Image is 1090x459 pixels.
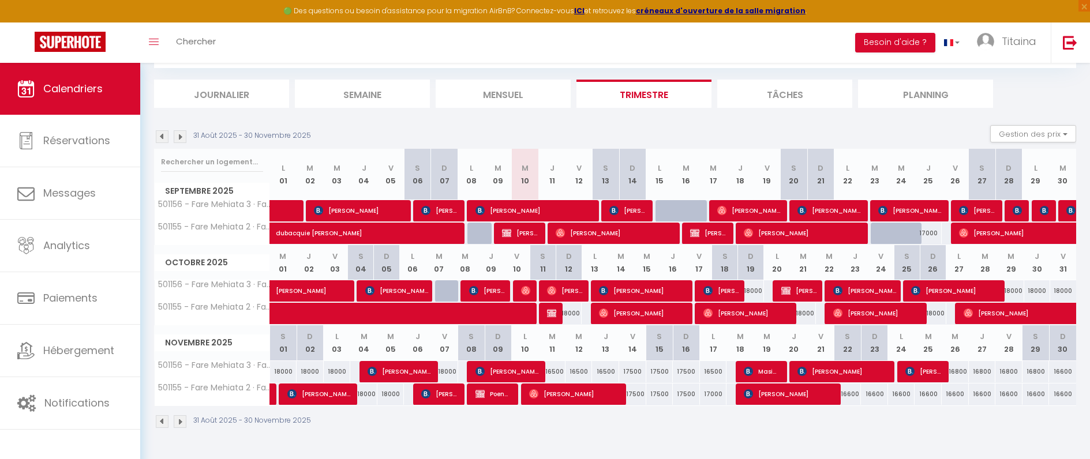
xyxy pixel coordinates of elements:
[538,325,565,360] th: 11
[871,163,878,174] abbr: M
[297,361,324,382] div: 18000
[683,331,689,342] abbr: D
[332,251,338,262] abbr: V
[1049,361,1076,382] div: 16600
[619,325,646,360] th: 14
[671,251,675,262] abbr: J
[574,6,585,16] a: ICI
[646,361,673,382] div: 17500
[781,280,818,302] span: [PERSON_NAME]
[959,200,995,221] span: [PERSON_NAME]
[878,200,942,221] span: [PERSON_NAME]
[43,291,98,305] span: Paiements
[942,361,969,382] div: 16800
[1059,163,1066,174] abbr: M
[646,383,673,405] div: 17500
[657,331,662,342] abbr: S
[334,163,340,174] abbr: M
[161,152,263,172] input: Rechercher un logement...
[489,251,493,262] abbr: J
[646,149,673,200] th: 15
[307,331,313,342] abbr: D
[475,383,512,405] span: Poenui [PERSON_NAME]
[797,200,861,221] span: [PERSON_NAME]
[279,251,286,262] abbr: M
[1022,361,1050,382] div: 16800
[904,251,909,262] abbr: S
[711,331,715,342] abbr: L
[608,245,634,280] th: 14
[833,280,897,302] span: [PERSON_NAME]
[282,163,285,174] abbr: L
[324,149,351,200] th: 03
[193,130,311,141] p: 31 Août 2025 - 30 Novembre 2025
[592,361,619,382] div: 16500
[478,245,504,280] th: 09
[365,280,429,302] span: [PERSON_NAME]
[619,361,646,382] div: 17500
[270,149,297,200] th: 01
[297,325,324,360] th: 02
[43,186,96,200] span: Messages
[1049,325,1076,360] th: 30
[167,22,224,63] a: Chercher
[660,245,686,280] th: 16
[911,280,1002,302] span: [PERSON_NAME]
[431,361,458,382] div: 18000
[44,396,110,410] span: Notifications
[942,325,969,360] th: 26
[512,149,539,200] th: 10
[592,149,619,200] th: 13
[696,251,702,262] abbr: V
[495,331,501,342] abbr: D
[485,325,512,360] th: 09
[297,149,324,200] th: 02
[995,383,1022,405] div: 16600
[521,280,530,302] span: [PERSON_NAME]
[9,5,44,39] button: Ouvrir le widget de chat LiveChat
[1006,163,1012,174] abbr: D
[358,251,364,262] abbr: S
[176,35,216,47] span: Chercher
[1035,251,1039,262] abbr: J
[634,245,660,280] th: 15
[485,149,512,200] th: 09
[636,6,806,16] strong: créneaux d'ouverture de la salle migration
[335,331,339,342] abbr: L
[1007,251,1014,262] abbr: M
[744,222,861,244] span: [PERSON_NAME]
[1050,245,1076,280] th: 31
[726,149,754,200] th: 18
[512,325,539,360] th: 10
[324,325,351,360] th: 03
[270,245,296,280] th: 01
[549,331,556,342] abbr: M
[888,383,915,405] div: 16600
[470,163,473,174] abbr: L
[790,303,816,324] div: 18000
[717,80,852,108] li: Tâches
[754,149,781,200] th: 19
[350,149,377,200] th: 04
[969,361,996,382] div: 16800
[156,280,272,289] span: 501156 - Fare Mehiata 3 · Fare Mehiata 3
[872,331,878,342] abbr: D
[790,245,816,280] th: 21
[792,331,796,342] abbr: J
[995,325,1022,360] th: 28
[43,81,103,96] span: Calendriers
[915,383,942,405] div: 16600
[1022,325,1050,360] th: 29
[998,245,1024,280] th: 29
[475,200,593,221] span: [PERSON_NAME]
[744,383,834,405] span: [PERSON_NAME]
[834,383,861,405] div: 16600
[888,325,915,360] th: 24
[738,280,764,302] div: 18000
[764,245,790,280] th: 20
[765,163,770,174] abbr: V
[156,303,272,311] span: 501155 - Fare Mehiata 2 · Fare Mehiata 2
[807,325,834,360] th: 21
[592,325,619,360] th: 13
[972,245,998,280] th: 28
